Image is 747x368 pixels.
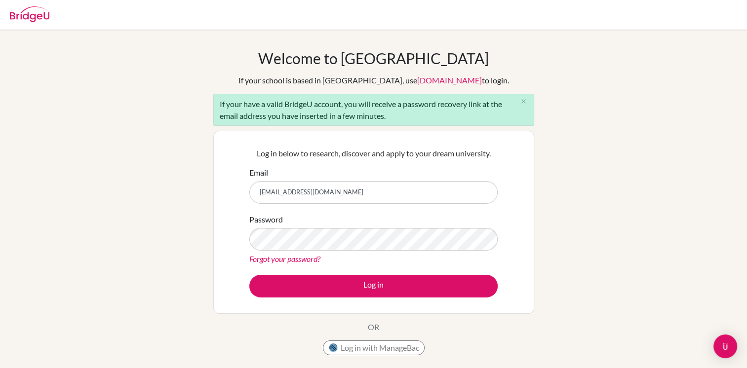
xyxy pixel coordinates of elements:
[520,98,527,105] i: close
[417,75,482,85] a: [DOMAIN_NAME]
[10,6,49,22] img: Bridge-U
[249,167,268,179] label: Email
[323,340,425,355] button: Log in with ManageBac
[258,49,489,67] h1: Welcome to [GEOGRAPHIC_DATA]
[249,214,283,225] label: Password
[249,254,320,263] a: Forgot your password?
[213,94,534,126] div: If your have a valid BridgeU account, you will receive a password recovery link at the email addr...
[713,334,737,358] div: Open Intercom Messenger
[249,147,498,159] p: Log in below to research, discover and apply to your dream university.
[238,74,509,86] div: If your school is based in [GEOGRAPHIC_DATA], use to login.
[249,275,498,297] button: Log in
[514,94,534,109] button: Close
[368,321,379,333] p: OR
